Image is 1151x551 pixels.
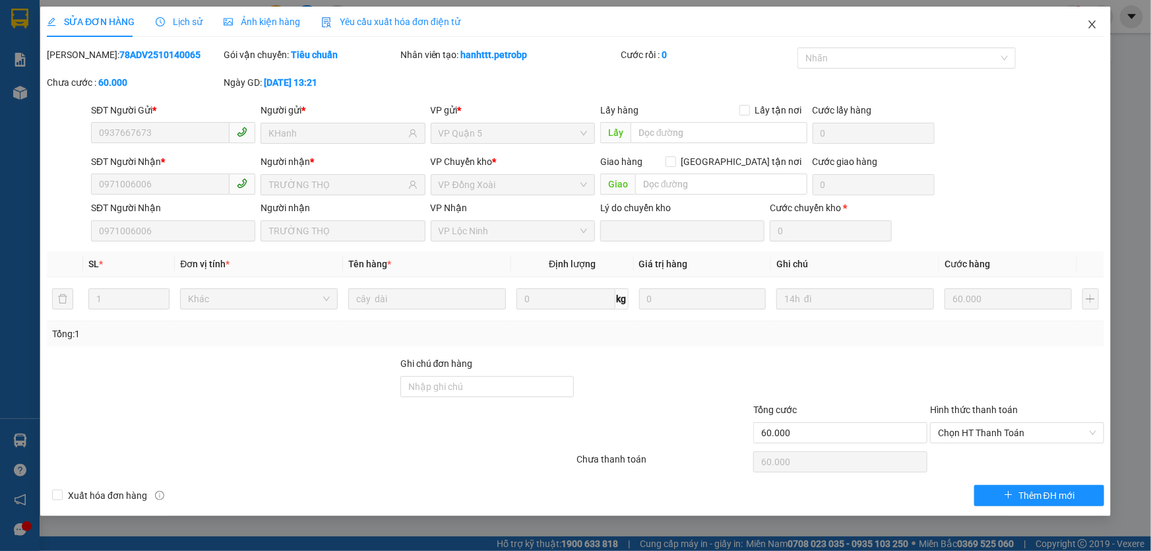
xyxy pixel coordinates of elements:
[431,103,595,117] div: VP gửi
[753,405,797,415] span: Tổng cước
[47,48,221,62] div: [PERSON_NAME]:
[268,126,405,141] input: Tên người gửi
[938,423,1096,443] span: Chọn HT Thanh Toán
[813,156,878,167] label: Cước giao hàng
[631,122,807,143] input: Dọc đường
[1074,7,1111,44] button: Close
[461,49,528,60] b: hanhttt.petrobp
[348,288,506,309] input: VD: Bàn, Ghế
[639,259,688,269] span: Giá trị hàng
[776,288,934,309] input: Ghi Chú
[408,180,418,189] span: user
[261,201,425,215] div: Người nhận
[321,17,332,28] img: icon
[156,17,165,26] span: clock-circle
[400,376,575,397] input: Ghi chú đơn hàng
[47,75,221,90] div: Chưa cước :
[400,358,473,369] label: Ghi chú đơn hàng
[63,488,152,503] span: Xuất hóa đơn hàng
[771,251,939,277] th: Ghi chú
[224,48,398,62] div: Gói vận chuyển:
[600,105,638,115] span: Lấy hàng
[813,174,935,195] input: Cước giao hàng
[1018,488,1074,503] span: Thêm ĐH mới
[88,259,99,269] span: SL
[1082,288,1099,309] button: plus
[600,174,635,195] span: Giao
[635,174,807,195] input: Dọc đường
[945,259,990,269] span: Cước hàng
[1087,19,1098,30] span: close
[180,259,230,269] span: Đơn vị tính
[237,178,247,189] span: phone
[224,75,398,90] div: Ngày GD:
[576,452,753,475] div: Chưa thanh toán
[348,259,391,269] span: Tên hàng
[91,103,255,117] div: SĐT Người Gửi
[600,122,631,143] span: Lấy
[621,48,795,62] div: Cước rồi :
[188,289,330,309] span: Khác
[662,49,667,60] b: 0
[264,77,317,88] b: [DATE] 13:21
[974,485,1104,506] button: plusThêm ĐH mới
[119,49,201,60] b: 78ADV2510140065
[400,48,619,62] div: Nhân viên tạo:
[47,17,56,26] span: edit
[291,49,338,60] b: Tiêu chuẩn
[91,154,255,169] div: SĐT Người Nhận
[439,175,587,195] span: VP Đồng Xoài
[676,154,807,169] span: [GEOGRAPHIC_DATA] tận nơi
[156,16,202,27] span: Lịch sử
[237,127,247,137] span: phone
[639,288,766,309] input: 0
[930,405,1018,415] label: Hình thức thanh toán
[945,288,1072,309] input: 0
[98,77,127,88] b: 60.000
[431,156,493,167] span: VP Chuyển kho
[1004,490,1013,501] span: plus
[431,201,595,215] div: VP Nhận
[615,288,629,309] span: kg
[224,16,300,27] span: Ảnh kiện hàng
[321,16,460,27] span: Yêu cầu xuất hóa đơn điện tử
[439,221,587,241] span: VP Lộc Ninh
[813,105,872,115] label: Cước lấy hàng
[261,154,425,169] div: Người nhận
[261,103,425,117] div: Người gửi
[224,17,233,26] span: picture
[600,201,764,215] div: Lý do chuyển kho
[47,16,135,27] span: SỬA ĐƠN HÀNG
[813,123,935,144] input: Cước lấy hàng
[549,259,596,269] span: Định lượng
[268,178,405,192] input: Tên người nhận
[750,103,807,117] span: Lấy tận nơi
[600,156,642,167] span: Giao hàng
[52,327,445,341] div: Tổng: 1
[91,201,255,215] div: SĐT Người Nhận
[155,491,164,500] span: info-circle
[770,201,892,215] div: Cước chuyển kho
[52,288,73,309] button: delete
[408,129,418,138] span: user
[439,123,587,143] span: VP Quận 5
